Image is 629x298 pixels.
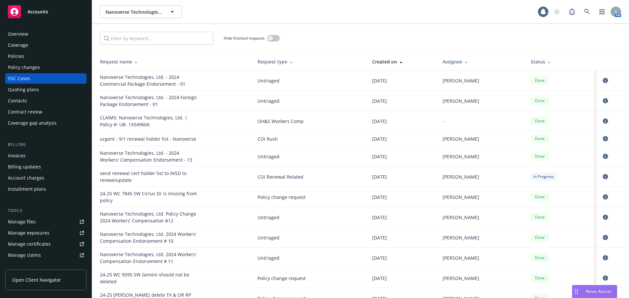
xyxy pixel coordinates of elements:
[533,78,546,83] span: Done
[5,107,86,117] a: Contract review
[5,84,86,95] a: Quoting plans
[100,32,213,45] input: Filter by keyword...
[100,170,198,184] div: send renewal cert holder list to INSD to review/update
[5,62,86,73] a: Policy changes
[8,73,30,84] div: SSC Cases
[257,194,362,201] span: Policy change request
[372,77,387,84] span: [DATE]
[5,3,86,21] a: Accounts
[100,58,247,65] div: Request name
[372,173,387,180] span: [DATE]
[257,118,362,125] span: OH&S Workers Comp
[8,173,44,183] div: Account charges
[443,275,479,282] span: [PERSON_NAME]
[5,228,86,238] a: Manage exposures
[5,73,86,84] a: SSC Cases
[372,118,387,125] span: [DATE]
[5,118,86,128] a: Coverage gap analysis
[443,234,479,241] span: [PERSON_NAME]
[531,58,591,65] div: Status
[372,214,387,221] span: [DATE]
[100,74,198,87] div: Nanoverse Technologies, Ltd. - 2024 Commercial Package Endorsement - 01
[8,239,51,249] div: Manage certificates
[8,184,46,194] div: Installment plans
[100,149,198,163] div: Nanoverse Technologies, Ltd. - 2024 Workers' Compensation Endorsement - 13
[8,29,28,39] div: Overview
[257,254,362,261] span: Untriaged
[372,135,387,142] span: [DATE]
[224,35,265,41] span: Hide finished requests
[100,251,198,265] div: Nanoverse Technologies, Ltd. 2024 Workers' Compensation Endorsement # 11
[8,217,36,227] div: Manage files
[8,40,28,50] div: Coverage
[601,77,609,84] a: circleInformation
[443,118,520,125] div: -
[8,228,49,238] div: Manage exposures
[5,162,86,172] a: Billing updates
[100,210,198,224] div: Nanoverse Technologies, Ltd. Policy Change 2024 Workers' Compensation #12
[8,150,26,161] div: Invoices
[601,135,609,143] a: circleInformation
[100,271,198,285] div: 24-25 WC 9595 SW Gemini should not be deleted
[372,194,387,201] span: [DATE]
[372,58,432,65] div: Created on
[601,274,609,282] a: circleInformation
[257,77,362,84] span: Untriaged
[257,153,362,160] span: Untriaged
[443,194,479,201] span: [PERSON_NAME]
[257,173,362,180] span: COI Renewal Related
[100,5,182,18] button: Nanoverse Technologies, Ltd.
[601,193,609,201] a: circleInformation
[8,51,24,61] div: Policies
[533,136,546,142] span: Done
[601,152,609,160] a: circleInformation
[12,276,61,283] span: Open Client Navigator
[533,174,554,180] span: In Progress
[5,239,86,249] a: Manage certificates
[601,234,609,241] a: circleInformation
[372,153,387,160] span: [DATE]
[5,173,86,183] a: Account charges
[572,285,581,298] div: Drag to move
[586,289,612,294] span: Nova Assist
[550,5,563,18] a: Start snowing
[443,173,479,180] span: [PERSON_NAME]
[257,97,362,104] span: Untriaged
[8,162,41,172] div: Billing updates
[372,254,387,261] span: [DATE]
[8,96,27,106] div: Contacts
[565,5,579,18] a: Report a Bug
[533,153,546,159] span: Done
[5,29,86,39] a: Overview
[5,207,86,214] div: Tools
[100,135,198,142] div: urgent - 9/1 renewal holder list - Nanoverse
[8,261,39,272] div: Manage BORs
[8,62,40,73] div: Policy changes
[443,77,479,84] span: [PERSON_NAME]
[8,250,41,260] div: Manage claims
[533,275,546,281] span: Done
[533,118,546,124] span: Done
[443,153,479,160] span: [PERSON_NAME]
[533,194,546,200] span: Done
[533,235,546,240] span: Done
[533,98,546,104] span: Done
[257,234,362,241] span: Untriaged
[601,97,609,105] a: circleInformation
[28,9,48,14] span: Accounts
[533,255,546,261] span: Done
[372,234,387,241] span: [DATE]
[533,214,546,220] span: Done
[601,254,609,262] a: circleInformation
[572,285,617,298] button: Nova Assist
[8,118,57,128] div: Coverage gap analysis
[443,97,479,104] span: [PERSON_NAME]
[5,261,86,272] a: Manage BORs
[601,173,609,181] a: circleInformation
[443,214,479,221] span: [PERSON_NAME]
[5,217,86,227] a: Manage files
[257,58,362,65] div: Request type
[581,5,594,18] a: Search
[100,114,198,128] div: CLAIMS: Nanoverse Technologies, Ltd. | Policy #: UB- 1X54960A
